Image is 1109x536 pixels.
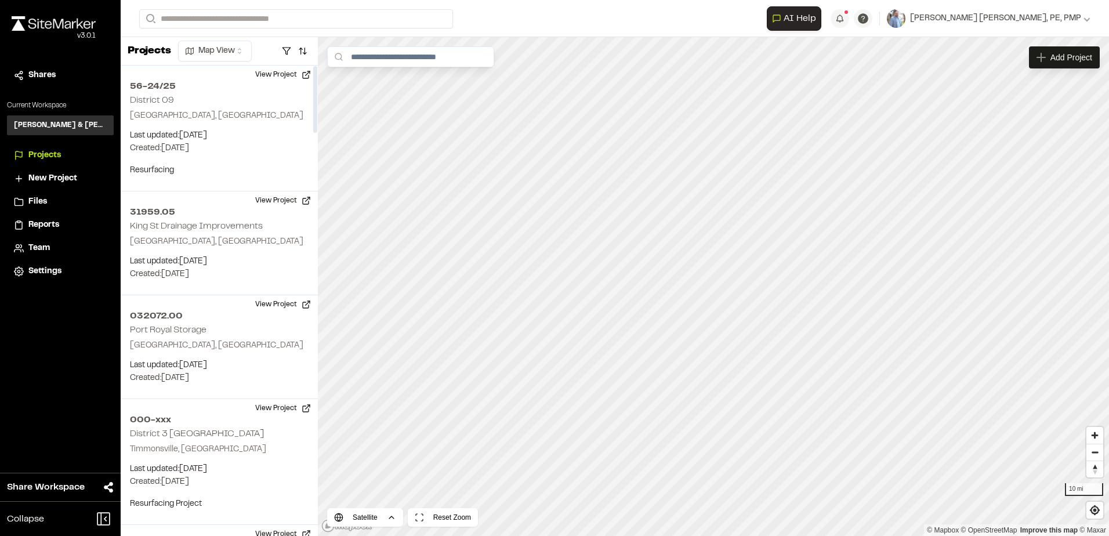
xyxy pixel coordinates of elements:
h2: 31959.05 [130,205,309,219]
button: [PERSON_NAME] [PERSON_NAME], PE, PMP [887,9,1090,28]
button: Find my location [1086,502,1103,519]
span: [PERSON_NAME] [PERSON_NAME], PE, PMP [910,12,1081,25]
button: Zoom out [1086,444,1103,461]
button: Zoom in [1086,427,1103,444]
h3: [PERSON_NAME] & [PERSON_NAME] Inc. [14,120,107,131]
h2: 000-xxx [130,413,309,427]
img: User [887,9,905,28]
a: Settings [14,265,107,278]
button: Satellite [327,508,403,527]
canvas: Map [318,37,1109,536]
a: Reports [14,219,107,231]
p: Timmonsville, [GEOGRAPHIC_DATA] [130,443,309,456]
p: Created: [DATE] [130,476,309,488]
span: Team [28,242,50,255]
a: Mapbox logo [321,519,372,533]
h2: District 09 [130,96,174,104]
h2: District 3 [GEOGRAPHIC_DATA] [130,430,264,438]
a: Files [14,195,107,208]
div: 10 mi [1065,483,1103,496]
p: Created: [DATE] [130,142,309,155]
a: Shares [14,69,107,82]
p: Projects [128,44,171,59]
button: Reset bearing to north [1086,461,1103,477]
span: Reports [28,219,59,231]
span: Reset bearing to north [1086,461,1103,477]
a: Mapbox [927,526,959,534]
button: View Project [248,295,318,314]
span: AI Help [784,12,816,26]
span: Collapse [7,512,44,526]
span: Settings [28,265,61,278]
span: Projects [28,149,61,162]
h2: Port Royal Storage [130,326,206,334]
span: Files [28,195,47,208]
div: Open AI Assistant [767,6,826,31]
a: Maxar [1079,526,1106,534]
p: Resurfacing Project [130,498,309,510]
a: OpenStreetMap [961,526,1017,534]
p: Last updated: [DATE] [130,129,309,142]
p: Created: [DATE] [130,372,309,385]
a: Team [14,242,107,255]
span: Add Project [1050,52,1092,63]
button: View Project [248,191,318,210]
span: New Project [28,172,77,185]
p: Resurfacing [130,164,309,177]
p: Last updated: [DATE] [130,359,309,372]
button: View Project [248,66,318,84]
p: [GEOGRAPHIC_DATA], [GEOGRAPHIC_DATA] [130,339,309,352]
span: Shares [28,69,56,82]
p: [GEOGRAPHIC_DATA], [GEOGRAPHIC_DATA] [130,110,309,122]
div: Oh geez...please don't... [12,31,96,41]
span: Share Workspace [7,480,85,494]
p: Last updated: [DATE] [130,463,309,476]
p: Created: [DATE] [130,268,309,281]
button: View Project [248,399,318,418]
img: rebrand.png [12,16,96,31]
button: Open AI Assistant [767,6,821,31]
p: [GEOGRAPHIC_DATA], [GEOGRAPHIC_DATA] [130,236,309,248]
button: Reset Zoom [408,508,478,527]
a: New Project [14,172,107,185]
a: Map feedback [1020,526,1078,534]
h2: King St Drainage Improvements [130,222,263,230]
button: Search [139,9,160,28]
h2: 56-24/25 [130,79,309,93]
a: Projects [14,149,107,162]
p: Current Workspace [7,100,114,111]
p: Last updated: [DATE] [130,255,309,268]
h2: 032072.00 [130,309,309,323]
